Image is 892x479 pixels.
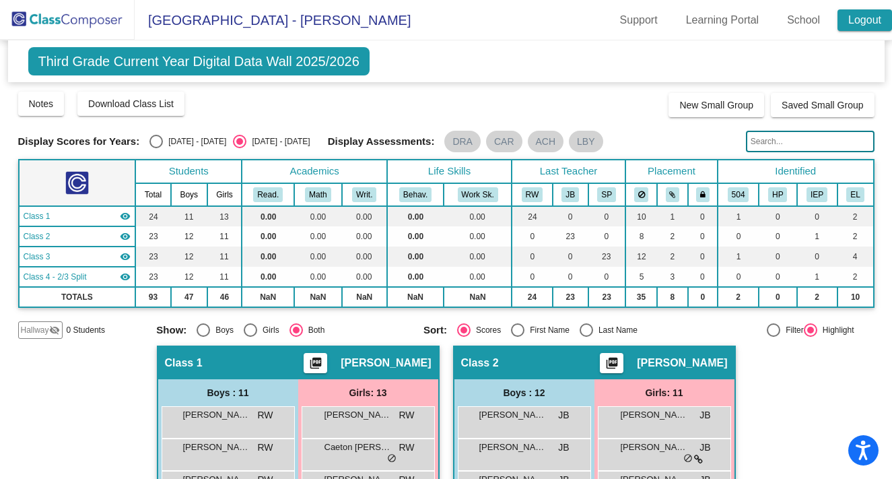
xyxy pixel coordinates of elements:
[120,211,131,222] mat-icon: visibility
[257,324,279,336] div: Girls
[458,187,498,202] button: Work Sk.
[135,287,170,307] td: 93
[29,98,54,109] span: Notes
[387,160,512,183] th: Life Skills
[171,247,207,267] td: 12
[387,247,444,267] td: 0.00
[342,206,387,226] td: 0.00
[444,206,512,226] td: 0.00
[387,267,444,287] td: 0.00
[183,441,250,454] span: [PERSON_NAME]
[18,92,65,116] button: Notes
[683,453,693,464] span: do_not_disturb_alt
[242,287,294,307] td: NaN
[341,356,431,370] span: [PERSON_NAME]
[553,267,588,287] td: 0
[444,131,481,152] mat-chip: DRA
[387,287,444,307] td: NaN
[158,379,298,406] div: Boys : 11
[718,267,759,287] td: 0
[621,408,688,422] span: [PERSON_NAME]
[759,226,796,247] td: 0
[304,353,327,373] button: Print Students Details
[837,287,874,307] td: 10
[19,267,136,287] td: No teacher - Class 4
[342,226,387,247] td: 0.00
[352,187,376,202] button: Writ.
[759,267,796,287] td: 0
[657,247,688,267] td: 2
[135,9,411,31] span: [GEOGRAPHIC_DATA] - [PERSON_NAME]
[657,226,688,247] td: 2
[399,187,432,202] button: Behav.
[558,408,569,422] span: JB
[207,287,242,307] td: 46
[328,135,435,148] span: Display Assessments:
[423,324,447,336] span: Sort:
[19,206,136,226] td: Rebecca Weatherson - No Class Name
[19,226,136,247] td: Jenelle Bertucelli - No Class Name
[553,183,588,206] th: Jenelle Bertucelli
[257,408,273,422] span: RW
[807,187,827,202] button: IEP
[846,187,864,202] button: EL
[553,247,588,267] td: 0
[135,183,170,206] th: Total
[512,267,553,287] td: 0
[588,267,626,287] td: 0
[294,267,341,287] td: 0.00
[171,287,207,307] td: 47
[625,183,657,206] th: Keep away students
[588,226,626,247] td: 0
[837,9,892,31] a: Logout
[512,206,553,226] td: 24
[588,206,626,226] td: 0
[342,267,387,287] td: 0.00
[303,324,325,336] div: Both
[242,267,294,287] td: 0.00
[512,160,625,183] th: Last Teacher
[298,379,438,406] div: Girls: 13
[207,183,242,206] th: Girls
[837,183,874,206] th: English Language Learner
[776,9,831,31] a: School
[24,210,50,222] span: Class 1
[135,267,170,287] td: 23
[718,226,759,247] td: 0
[759,287,796,307] td: 0
[593,324,638,336] div: Last Name
[657,183,688,206] th: Keep with students
[797,183,837,206] th: Individualized Eduction Plan
[149,135,310,148] mat-radio-group: Select an option
[324,408,392,422] span: [PERSON_NAME]
[597,187,616,202] button: SP
[588,247,626,267] td: 23
[135,206,170,226] td: 24
[171,267,207,287] td: 12
[797,287,837,307] td: 2
[625,226,657,247] td: 8
[444,226,512,247] td: 0.00
[135,247,170,267] td: 23
[512,287,553,307] td: 24
[688,226,718,247] td: 0
[625,247,657,267] td: 12
[120,251,131,262] mat-icon: visibility
[387,453,397,464] span: do_not_disturb_alt
[21,324,49,336] span: Hallway
[621,441,688,454] span: [PERSON_NAME] Badrinath
[253,187,283,202] button: Read.
[156,323,413,337] mat-radio-group: Select an option
[77,92,184,116] button: Download Class List
[19,287,136,307] td: TOTALS
[24,251,50,263] span: Class 3
[19,247,136,267] td: Stacey Petty - No Class Name
[399,408,414,422] span: RW
[797,206,837,226] td: 0
[553,287,588,307] td: 23
[718,206,759,226] td: 1
[387,206,444,226] td: 0.00
[479,441,547,454] span: [PERSON_NAME]
[837,267,874,287] td: 2
[88,98,174,109] span: Download Class List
